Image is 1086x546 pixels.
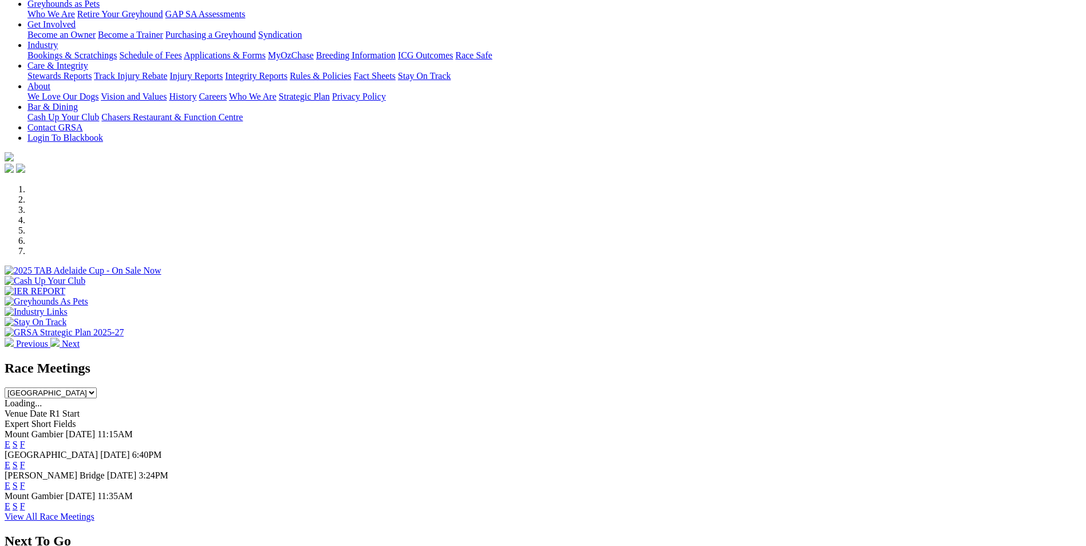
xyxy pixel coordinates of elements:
[225,71,287,81] a: Integrity Reports
[27,9,1081,19] div: Greyhounds as Pets
[229,92,277,101] a: Who We Are
[184,50,266,60] a: Applications & Forms
[5,481,10,490] a: E
[100,450,130,460] span: [DATE]
[27,19,76,29] a: Get Involved
[27,122,82,132] a: Contact GRSA
[5,501,10,511] a: E
[27,61,88,70] a: Care & Integrity
[316,50,396,60] a: Breeding Information
[27,30,1081,40] div: Get Involved
[5,338,14,347] img: chevron-left-pager-white.svg
[5,296,88,307] img: Greyhounds As Pets
[5,152,14,161] img: logo-grsa-white.png
[199,92,227,101] a: Careers
[50,338,60,347] img: chevron-right-pager-white.svg
[31,419,52,429] span: Short
[5,361,1081,376] h2: Race Meetings
[101,92,167,101] a: Vision and Values
[101,112,243,122] a: Chasers Restaurant & Function Centre
[20,440,25,449] a: F
[165,30,256,39] a: Purchasing a Greyhound
[97,491,133,501] span: 11:35AM
[119,50,181,60] a: Schedule of Fees
[169,92,196,101] a: History
[49,409,80,418] span: R1 Start
[20,481,25,490] a: F
[5,450,98,460] span: [GEOGRAPHIC_DATA]
[5,317,66,327] img: Stay On Track
[139,470,168,480] span: 3:24PM
[27,102,78,112] a: Bar & Dining
[97,429,133,439] span: 11:15AM
[53,419,76,429] span: Fields
[132,450,162,460] span: 6:40PM
[5,429,64,439] span: Mount Gambier
[398,50,453,60] a: ICG Outcomes
[5,470,105,480] span: [PERSON_NAME] Bridge
[398,71,451,81] a: Stay On Track
[5,512,94,521] a: View All Race Meetings
[5,419,29,429] span: Expert
[5,398,42,408] span: Loading...
[13,501,18,511] a: S
[27,30,96,39] a: Become an Owner
[5,276,85,286] img: Cash Up Your Club
[5,286,65,296] img: IER REPORT
[268,50,314,60] a: MyOzChase
[290,71,352,81] a: Rules & Policies
[279,92,330,101] a: Strategic Plan
[98,30,163,39] a: Become a Trainer
[16,339,48,349] span: Previous
[94,71,167,81] a: Track Injury Rebate
[66,429,96,439] span: [DATE]
[354,71,396,81] a: Fact Sheets
[16,164,25,173] img: twitter.svg
[27,81,50,91] a: About
[27,112,99,122] a: Cash Up Your Club
[13,460,18,470] a: S
[165,9,246,19] a: GAP SA Assessments
[13,481,18,490] a: S
[5,327,124,338] img: GRSA Strategic Plan 2025-27
[27,50,1081,61] div: Industry
[27,9,75,19] a: Who We Are
[27,50,117,60] a: Bookings & Scratchings
[5,307,68,317] img: Industry Links
[27,40,58,50] a: Industry
[27,92,1081,102] div: About
[5,339,50,349] a: Previous
[62,339,80,349] span: Next
[5,164,14,173] img: facebook.svg
[13,440,18,449] a: S
[169,71,223,81] a: Injury Reports
[66,491,96,501] span: [DATE]
[5,460,10,470] a: E
[455,50,492,60] a: Race Safe
[5,266,161,276] img: 2025 TAB Adelaide Cup - On Sale Now
[27,112,1081,122] div: Bar & Dining
[27,92,98,101] a: We Love Our Dogs
[30,409,47,418] span: Date
[5,491,64,501] span: Mount Gambier
[107,470,137,480] span: [DATE]
[5,409,27,418] span: Venue
[27,71,1081,81] div: Care & Integrity
[332,92,386,101] a: Privacy Policy
[5,440,10,449] a: E
[77,9,163,19] a: Retire Your Greyhound
[27,133,103,143] a: Login To Blackbook
[258,30,302,39] a: Syndication
[20,501,25,511] a: F
[27,71,92,81] a: Stewards Reports
[50,339,80,349] a: Next
[20,460,25,470] a: F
